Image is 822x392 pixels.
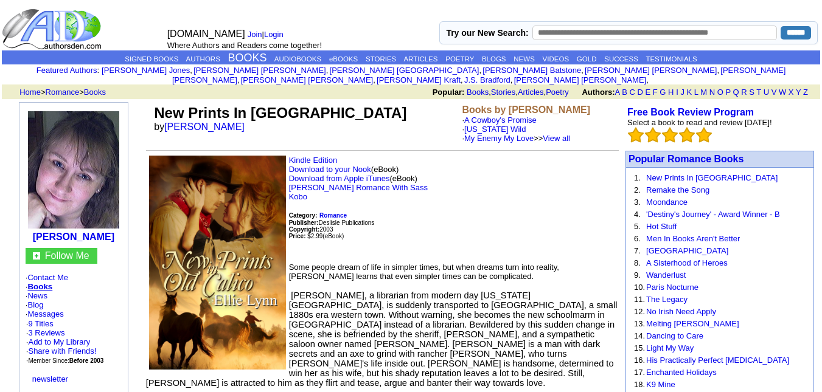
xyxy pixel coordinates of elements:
[467,88,489,97] a: Books
[319,212,347,219] b: Romance
[645,88,650,97] a: E
[28,319,53,328] a: 9 Titles
[585,66,717,75] a: [PERSON_NAME] [PERSON_NAME]
[733,88,739,97] a: Q
[462,125,570,143] font: ·
[646,246,728,255] a: [GEOGRAPHIC_DATA]
[646,55,697,63] a: TESTIMONIALS
[464,115,537,125] a: A Cowboy's Promise
[604,55,638,63] a: SUCCESS
[646,319,739,328] a: Melting [PERSON_NAME]
[27,309,63,318] a: Messages
[577,55,597,63] a: GOLD
[543,134,570,143] a: View all
[375,77,377,84] font: i
[645,127,661,143] img: bigemptystars.png
[634,356,645,365] font: 16.
[679,127,695,143] img: bigemptystars.png
[662,127,678,143] img: bigemptystars.png
[634,319,645,328] font: 13.
[634,173,641,182] font: 1.
[28,357,103,364] font: Member Since:
[319,226,333,233] font: 2003
[717,88,723,97] a: O
[264,30,284,39] a: Login
[289,226,320,233] font: Copyright:
[789,88,794,97] a: X
[634,246,641,255] font: 7.
[634,234,641,243] font: 6.
[433,88,465,97] b: Popular:
[634,295,645,304] font: 11.
[445,55,474,63] a: POETRY
[771,88,777,97] a: V
[328,67,329,74] font: i
[756,88,761,97] a: T
[164,122,245,132] a: [PERSON_NAME]
[629,154,744,164] font: Popular Romance Books
[289,192,307,201] a: Kobo
[634,270,641,280] font: 9.
[627,107,754,117] b: Free Book Review Program
[779,88,786,97] a: W
[27,273,68,282] a: Contact Me
[463,77,464,84] font: i
[84,88,106,97] a: Books
[28,337,90,346] a: Add to My Library
[634,258,641,267] font: 8.
[646,198,688,207] a: Moondance
[289,156,428,201] font: (eBook) (eBook)
[289,156,338,165] a: Kindle Edition
[696,127,712,143] img: bigemptystars.png
[634,307,645,316] font: 12.
[627,118,772,127] font: Select a book to read and review [DATE]!
[462,105,590,115] b: Books by [PERSON_NAME]
[646,295,688,304] a: The Legacy
[462,134,570,143] font: · >>
[28,346,96,356] a: Share with Friends!
[28,328,64,337] a: 3 Reviews
[634,380,645,389] font: 18.
[125,55,178,63] a: SIGNED BOOKS
[646,258,728,267] a: A Sisterhood of Heroes
[192,67,193,74] font: i
[629,88,635,97] a: C
[634,283,645,292] font: 10.
[366,55,396,63] a: STORIES
[28,111,119,229] img: 6353.JPG
[646,380,675,389] a: K9 Mine
[637,88,643,97] a: D
[146,291,618,388] span: [PERSON_NAME], a librarian from modern day [US_STATE][GEOGRAPHIC_DATA], is suddenly transported t...
[803,88,808,97] a: Z
[582,88,615,97] b: Authors:
[172,66,785,84] a: [PERSON_NAME] [PERSON_NAME]
[546,88,569,97] a: Poetry
[646,185,709,194] a: Remake the Song
[322,233,344,239] font: (eBook)
[33,252,40,260] img: gc.jpg
[102,66,785,84] font: , , , , , , , , , ,
[749,88,754,97] a: S
[33,232,114,242] a: [PERSON_NAME]
[653,88,658,97] a: F
[37,66,99,75] font: :
[646,307,716,316] a: No Irish Need Apply
[634,185,641,194] font: 2.
[167,29,245,39] font: [DOMAIN_NAME]
[154,105,406,121] font: New Prints In [GEOGRAPHIC_DATA]
[15,88,106,97] font: > >
[289,233,306,239] b: Price:
[491,88,515,97] a: Stories
[433,88,819,97] font: , , ,
[622,88,627,97] a: B
[646,173,778,182] a: New Prints In [GEOGRAPHIC_DATA]
[462,115,570,143] font: ·
[646,210,780,219] a: 'Destiny's Journey' - Award Winner - B
[289,183,428,192] a: [PERSON_NAME] Romance With Sass
[329,55,358,63] a: eBOOKS
[2,8,104,50] img: logo_ad.gif
[27,282,52,291] a: Books
[274,55,321,63] a: AUDIOBOOKS
[32,374,68,383] a: newsletter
